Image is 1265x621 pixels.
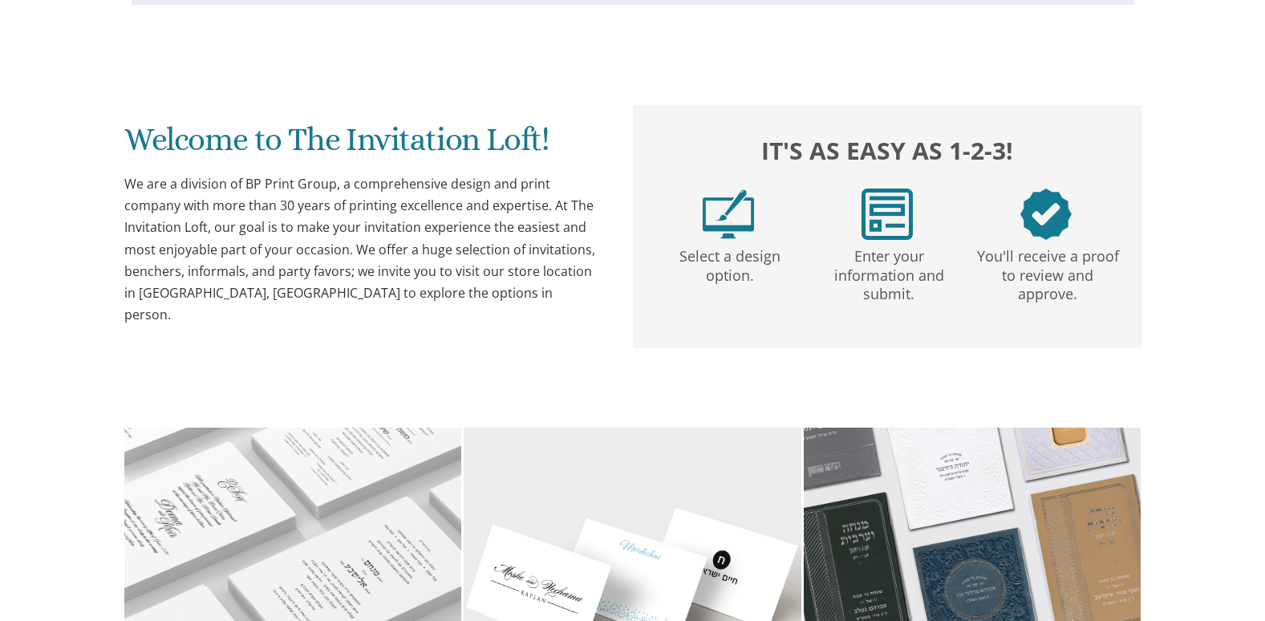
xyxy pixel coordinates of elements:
[862,189,913,240] img: step2.png
[813,240,965,304] p: Enter your information and submit.
[654,240,806,286] p: Select a design option.
[703,189,754,240] img: step1.png
[124,122,601,169] h1: Welcome to The Invitation Loft!
[1020,189,1072,240] img: step3.png
[649,132,1125,168] h2: It's as easy as 1-2-3!
[124,173,601,326] div: We are a division of BP Print Group, a comprehensive design and print company with more than 30 y...
[971,240,1124,304] p: You'll receive a proof to review and approve.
